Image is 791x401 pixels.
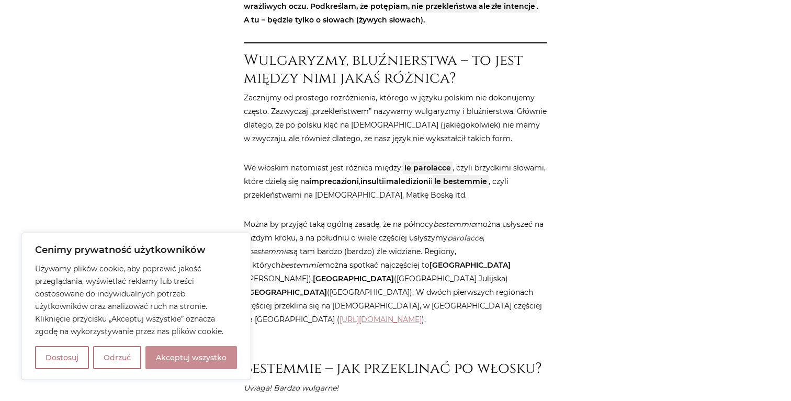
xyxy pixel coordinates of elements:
[244,342,547,377] h2: Bestemmie – jak przeklinać po włosku?
[145,346,237,369] button: Akceptuj wszystko
[246,288,327,297] strong: [GEOGRAPHIC_DATA]
[244,383,338,393] em: Uwaga! Bardzo wulgarne!
[93,346,141,369] button: Odrzuć
[430,260,511,270] strong: [GEOGRAPHIC_DATA]
[244,217,547,326] p: Można by przyjąć taką ogólną zasadę, że na północy można usłyszeć na każdym kroku, a na południu ...
[244,52,547,87] h2: Wulgaryzmy, bluźnierstwa – to jest między nimi jakaś różnica?
[35,262,237,338] p: Używamy plików cookie, aby poprawić jakość przeglądania, wyświetlać reklamy lub treści dostosowan...
[360,177,384,186] strong: insulti
[340,315,422,324] a: [URL][DOMAIN_NAME]
[35,346,89,369] button: Dostosuj
[313,274,394,283] strong: [GEOGRAPHIC_DATA]
[280,260,322,270] em: bestemmie
[434,177,487,186] strong: le bestemmie
[447,233,483,243] em: parolacce
[35,244,237,256] p: Cenimy prywatność użytkowników
[433,220,475,229] em: bestemmie
[244,91,547,145] p: Zacznijmy od prostego rozróżnienia, którego w języku polskim nie dokonujemy często. Zazwyczaj „pr...
[244,161,547,202] p: We włoskim natomiast jest różnica między: , czyli brzydkimi słowami, które dzielą się na , i i , ...
[309,177,359,186] strong: imprecazioni
[404,163,451,173] strong: le parolacce
[248,247,290,256] em: bestemmie
[386,177,431,186] strong: maledizioni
